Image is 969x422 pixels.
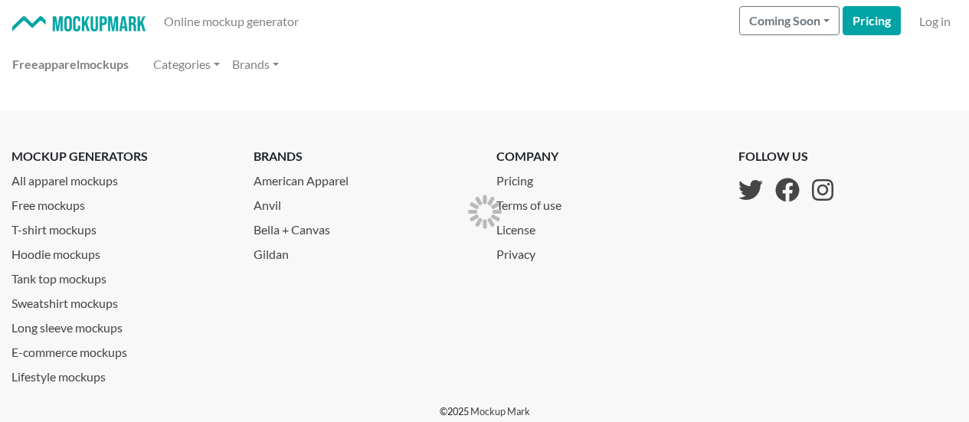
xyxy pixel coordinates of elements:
[739,6,840,35] button: Coming Soon
[11,147,231,165] p: mockup generators
[147,49,226,80] a: Categories
[158,6,305,37] a: Online mockup generator
[11,263,231,288] a: Tank top mockups
[254,147,473,165] p: brands
[11,239,231,263] a: Hoodie mockups
[11,165,231,190] a: All apparel mockups
[254,190,473,214] a: Anvil
[913,6,957,37] a: Log in
[496,165,574,190] a: Pricing
[226,49,285,80] a: Brands
[12,16,146,32] img: Mockup Mark
[11,190,231,214] a: Free mockups
[254,165,473,190] a: American Apparel
[11,288,231,312] a: Sweatshirt mockups
[6,49,135,80] a: Freeapparelmockups
[11,214,231,239] a: T-shirt mockups
[496,147,574,165] p: company
[496,190,574,214] a: Terms of use
[440,404,530,419] p: © 2025
[38,57,80,71] span: apparel
[496,214,574,239] a: License
[470,405,530,417] a: Mockup Mark
[11,361,231,386] a: Lifestyle mockups
[738,147,833,165] p: follow us
[11,337,231,361] a: E-commerce mockups
[11,312,231,337] a: Long sleeve mockups
[254,214,473,239] a: Bella + Canvas
[843,6,901,35] a: Pricing
[496,239,574,263] a: Privacy
[254,239,473,263] a: Gildan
